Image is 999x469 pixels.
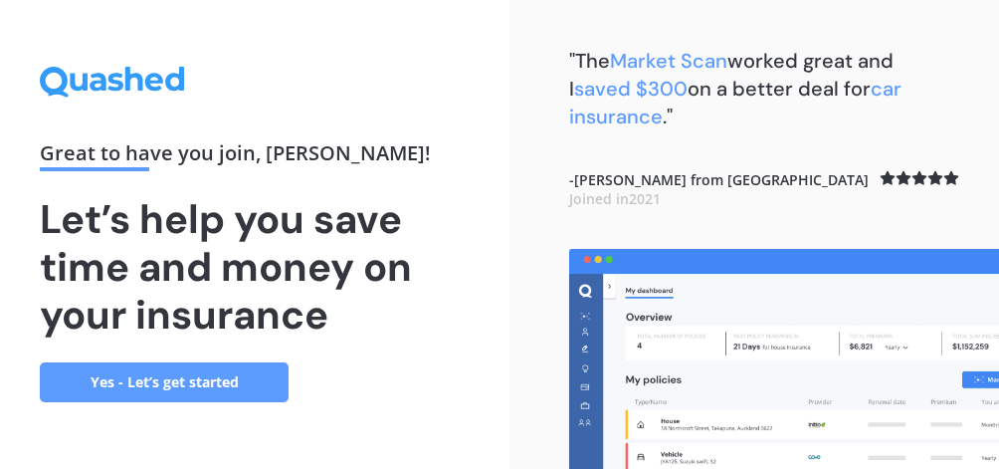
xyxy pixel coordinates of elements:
[610,48,727,74] span: Market Scan
[40,195,470,339] h1: Let’s help you save time and money on your insurance
[569,249,999,469] img: dashboard.webp
[569,189,661,208] span: Joined in 2021
[40,362,289,402] a: Yes - Let’s get started
[569,48,901,129] b: "The worked great and I on a better deal for ."
[40,143,470,171] div: Great to have you join , [PERSON_NAME] !
[574,76,688,102] span: saved $300
[569,76,901,129] span: car insurance
[569,170,869,209] b: - [PERSON_NAME] from [GEOGRAPHIC_DATA]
